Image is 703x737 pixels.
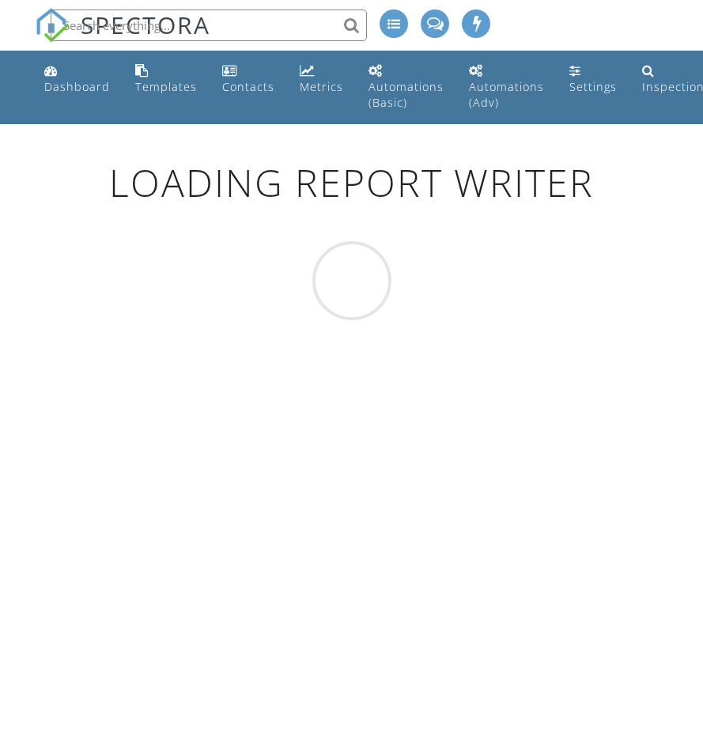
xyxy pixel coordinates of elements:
[362,57,450,118] a: Automations (Basic)
[44,79,110,94] div: Dashboard
[216,57,281,102] a: Contacts
[129,57,203,102] a: Templates
[563,57,623,102] a: Settings
[222,79,274,94] div: Contacts
[293,57,350,102] a: Metrics
[51,9,367,41] input: Search everything...
[369,79,444,110] div: Automations (Basic)
[463,57,550,118] a: Automations (Advanced)
[300,79,343,94] div: Metrics
[569,79,617,94] div: Settings
[469,79,544,110] div: Automations (Adv)
[38,57,116,102] a: Dashboard
[135,79,197,94] div: Templates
